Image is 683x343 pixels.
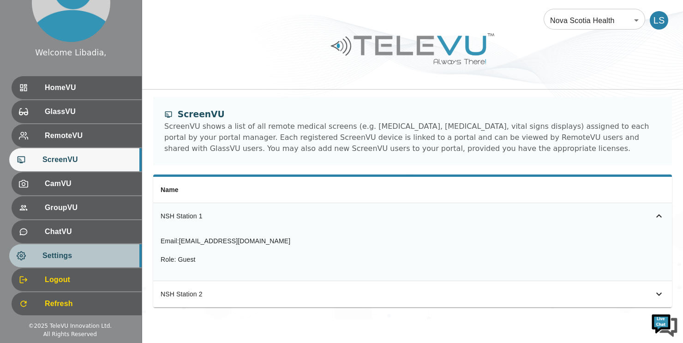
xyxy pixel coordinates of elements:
div: Refresh [12,292,142,315]
div: LS [650,11,668,30]
img: d_736959983_company_1615157101543_736959983 [16,43,39,66]
div: CamVU [12,172,142,195]
div: RemoteVU [12,124,142,147]
div: Nova Scotia Health [544,7,645,33]
div: NSH Station 2 [161,289,413,299]
textarea: Type your message and hit 'Enter' [5,238,176,270]
span: We're online! [54,109,127,202]
div: HomeVU [12,76,142,99]
span: Refresh [45,298,134,309]
span: HomeVU [45,82,134,93]
img: Chat Widget [651,311,678,338]
span: GroupVU [45,202,134,213]
table: simple table [153,177,672,307]
div: NSH Station 1 [161,211,413,221]
div: Welcome Libadia, [35,47,106,59]
span: Settings [42,250,134,261]
div: ScreenVU [164,108,661,121]
span: Name [161,186,179,193]
span: GlassVU [45,106,134,117]
div: ScreenVU shows a list of all remote medical screens (e.g. [MEDICAL_DATA], [MEDICAL_DATA], vital s... [164,121,661,154]
img: Logo [330,30,496,68]
div: ScreenVU [9,148,142,171]
span: [EMAIL_ADDRESS][DOMAIN_NAME] [179,237,290,245]
div: GlassVU [12,100,142,123]
div: Minimize live chat window [151,5,174,27]
div: ChatVU [12,220,142,243]
span: Guest [178,256,196,263]
span: ScreenVU [42,154,134,165]
span: RemoteVU [45,130,134,141]
div: GroupVU [12,196,142,219]
div: Chat with us now [48,48,155,60]
div: Logout [12,268,142,291]
span: CamVU [45,178,134,189]
div: Email : [161,236,290,246]
span: ChatVU [45,226,134,237]
div: Role : [161,255,290,264]
div: Settings [9,244,142,267]
span: Logout [45,274,134,285]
